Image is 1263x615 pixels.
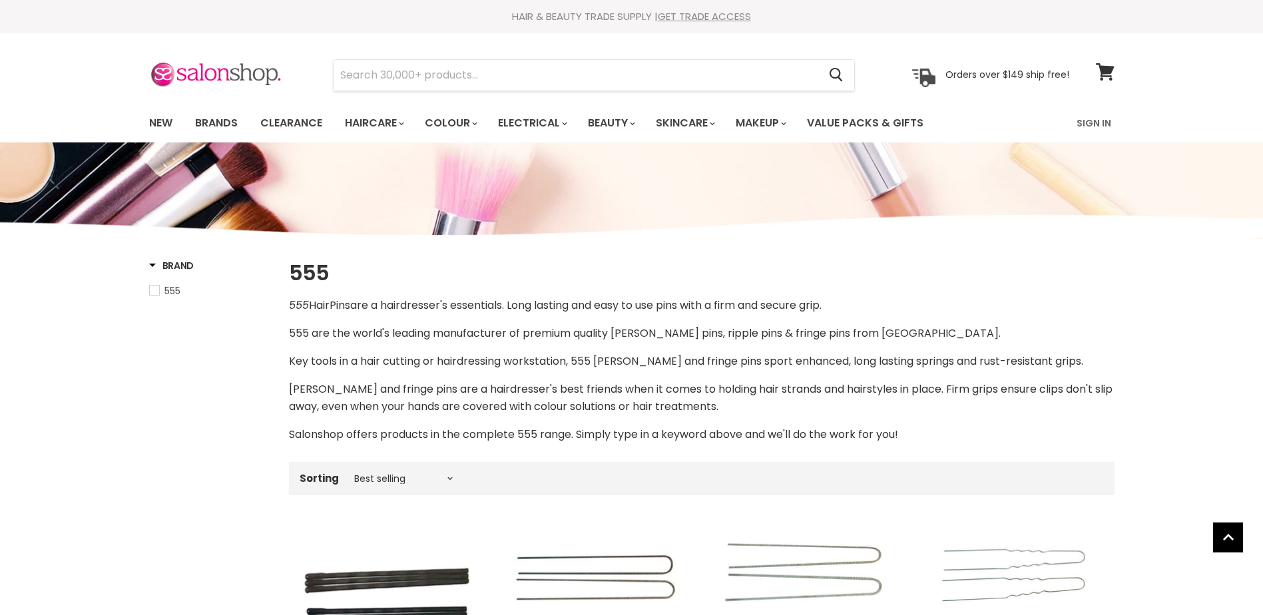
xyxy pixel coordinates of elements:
[309,298,330,313] span: Hair
[797,109,933,137] a: Value Packs & Gifts
[658,9,751,23] a: GET TRADE ACCESS
[333,59,855,91] form: Product
[139,104,1001,142] ul: Main menu
[250,109,332,137] a: Clearance
[415,109,485,137] a: Colour
[289,325,1001,341] span: 555 are the world's leading manufacturer of premium quality [PERSON_NAME] pins, ripple pins & fri...
[289,353,1115,370] p: Key tools in a hair cutting or hairdressing workstation, 555 [PERSON_NAME] and fringe pins sport ...
[350,298,822,313] span: are a hairdresser's essentials. Long lasting and easy to use pins with a firm and secure grip.
[132,104,1131,142] nav: Main
[149,259,194,272] h3: Brand
[578,109,643,137] a: Beauty
[289,298,309,313] em: 555
[335,109,412,137] a: Haircare
[334,60,819,91] input: Search
[1196,552,1250,602] iframe: Gorgias live chat messenger
[488,109,575,137] a: Electrical
[300,473,339,484] label: Sorting
[945,69,1069,81] p: Orders over $149 ship free!
[185,109,248,137] a: Brands
[819,60,854,91] button: Search
[164,284,180,298] span: 555
[289,381,1115,415] p: [PERSON_NAME] and fringe pins are a hairdresser's best friends when it comes to holding hair stra...
[139,109,182,137] a: New
[646,109,723,137] a: Skincare
[726,109,794,137] a: Makeup
[149,284,272,298] a: 555
[289,259,1115,287] h1: 555
[132,10,1131,23] div: HAIR & BEAUTY TRADE SUPPLY |
[1069,109,1119,137] a: Sign In
[289,426,1115,443] p: Salonshop offers products in the complete 555 range. Simply type in a keyword above and we'll do ...
[289,297,1115,314] p: Pins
